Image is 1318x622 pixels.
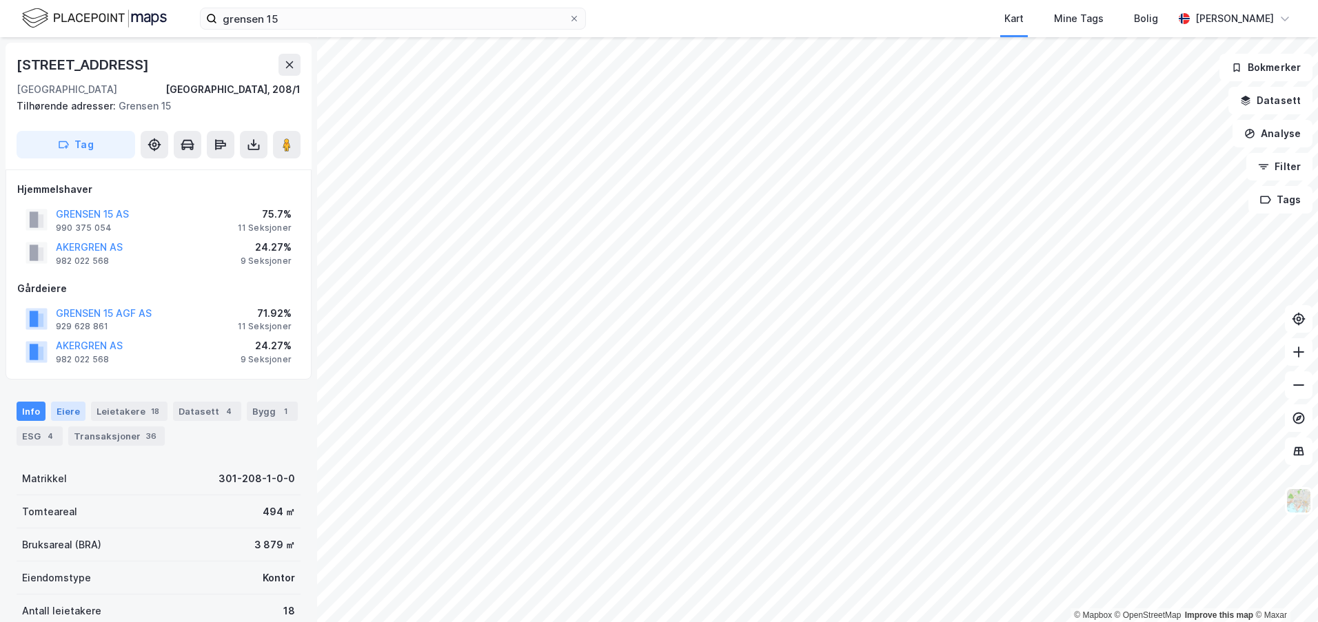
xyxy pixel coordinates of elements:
[263,570,295,586] div: Kontor
[238,222,292,234] div: 11 Seksjoner
[1249,556,1318,622] div: Kontrollprogram for chat
[51,402,85,421] div: Eiere
[17,181,300,198] div: Hjemmelshaver
[238,305,292,322] div: 71.92%
[56,321,108,332] div: 929 628 861
[43,429,57,443] div: 4
[1185,610,1253,620] a: Improve this map
[222,404,236,418] div: 4
[148,404,162,418] div: 18
[1219,54,1312,81] button: Bokmerker
[217,8,569,29] input: Søk på adresse, matrikkel, gårdeiere, leietakere eller personer
[17,98,290,114] div: Grensen 15
[22,603,101,619] div: Antall leietakere
[17,100,119,112] span: Tilhørende adresser:
[1054,10,1104,27] div: Mine Tags
[1115,610,1182,620] a: OpenStreetMap
[283,603,295,619] div: 18
[22,470,67,487] div: Matrikkel
[143,429,159,443] div: 36
[22,504,77,520] div: Tomteareal
[17,402,45,421] div: Info
[1248,186,1312,214] button: Tags
[1004,10,1024,27] div: Kart
[241,256,292,267] div: 9 Seksjoner
[1134,10,1158,27] div: Bolig
[241,338,292,354] div: 24.27%
[1233,120,1312,147] button: Analyse
[17,280,300,297] div: Gårdeiere
[17,54,152,76] div: [STREET_ADDRESS]
[219,470,295,487] div: 301-208-1-0-0
[22,570,91,586] div: Eiendomstype
[165,81,301,98] div: [GEOGRAPHIC_DATA], 208/1
[1286,488,1312,514] img: Z
[56,256,109,267] div: 982 022 568
[17,81,117,98] div: [GEOGRAPHIC_DATA]
[91,402,168,421] div: Leietakere
[173,402,241,421] div: Datasett
[1195,10,1274,27] div: [PERSON_NAME]
[17,426,63,446] div: ESG
[241,354,292,365] div: 9 Seksjoner
[1228,87,1312,114] button: Datasett
[1249,556,1318,622] iframe: Chat Widget
[247,402,298,421] div: Bygg
[278,404,292,418] div: 1
[56,354,109,365] div: 982 022 568
[68,426,165,446] div: Transaksjoner
[1246,153,1312,180] button: Filter
[254,537,295,553] div: 3 879 ㎡
[238,321,292,332] div: 11 Seksjoner
[263,504,295,520] div: 494 ㎡
[22,537,101,553] div: Bruksareal (BRA)
[17,131,135,158] button: Tag
[238,206,292,222] div: 75.7%
[1074,610,1112,620] a: Mapbox
[241,239,292,256] div: 24.27%
[56,222,112,234] div: 990 375 054
[22,6,167,30] img: logo.f888ab2527a4732fd821a326f86c7f29.svg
